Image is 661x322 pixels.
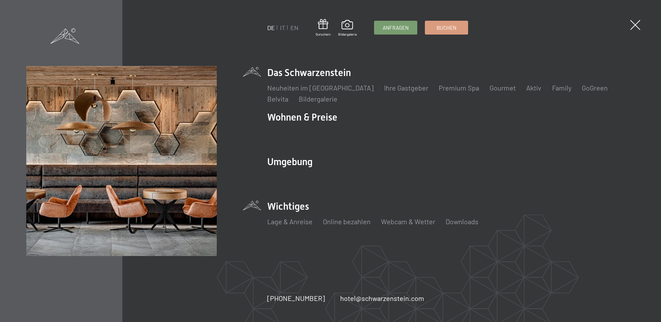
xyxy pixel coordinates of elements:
[267,84,374,92] a: Neuheiten im [GEOGRAPHIC_DATA]
[381,217,435,226] a: Webcam & Wetter
[340,293,424,303] a: hotel@schwarzenstein.com
[280,24,285,31] a: IT
[290,24,298,31] a: EN
[490,84,516,92] a: Gourmet
[581,84,607,92] a: GoGreen
[446,217,478,226] a: Downloads
[26,66,217,256] img: Wellnesshotels - Bar - Spieltische - Kinderunterhaltung
[267,24,275,31] a: DE
[267,294,325,302] span: [PHONE_NUMBER]
[526,84,541,92] a: Aktiv
[439,84,479,92] a: Premium Spa
[267,95,288,103] a: Belvita
[267,293,325,303] a: [PHONE_NUMBER]
[323,217,371,226] a: Online bezahlen
[316,32,330,37] span: Gutschein
[384,84,428,92] a: Ihre Gastgeber
[552,84,571,92] a: Family
[383,24,409,31] span: Anfragen
[437,24,456,31] span: Buchen
[316,19,330,37] a: Gutschein
[299,95,337,103] a: Bildergalerie
[338,20,357,37] a: Bildergalerie
[374,21,417,34] a: Anfragen
[338,32,357,37] span: Bildergalerie
[425,21,468,34] a: Buchen
[267,217,313,226] a: Lage & Anreise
